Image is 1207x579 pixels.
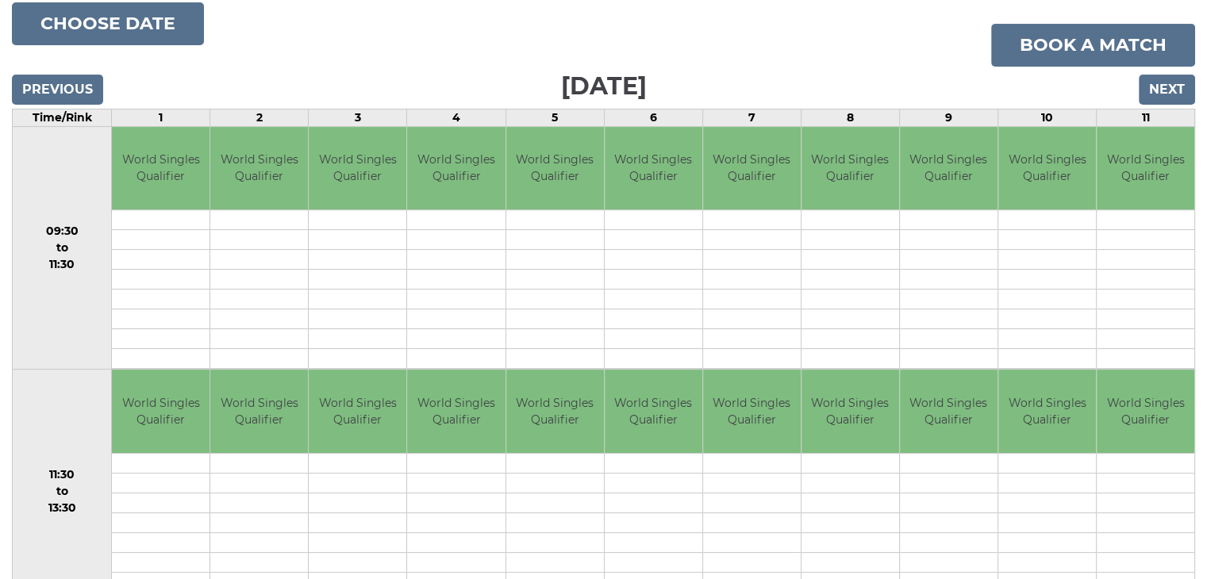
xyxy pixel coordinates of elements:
[309,109,407,126] td: 3
[1097,127,1194,210] td: World Singles Qualifier
[998,127,1096,210] td: World Singles Qualifier
[12,2,204,45] button: Choose date
[703,127,801,210] td: World Singles Qualifier
[1096,109,1194,126] td: 11
[505,109,604,126] td: 5
[605,370,702,453] td: World Singles Qualifier
[407,370,505,453] td: World Singles Qualifier
[991,24,1195,67] a: Book a match
[899,109,998,126] td: 9
[703,370,801,453] td: World Singles Qualifier
[998,370,1096,453] td: World Singles Qualifier
[309,127,406,210] td: World Singles Qualifier
[112,127,209,210] td: World Singles Qualifier
[112,370,209,453] td: World Singles Qualifier
[506,127,604,210] td: World Singles Qualifier
[210,127,308,210] td: World Singles Qualifier
[112,109,210,126] td: 1
[900,370,998,453] td: World Singles Qualifier
[407,109,505,126] td: 4
[998,109,1096,126] td: 10
[210,109,309,126] td: 2
[604,109,702,126] td: 6
[1139,75,1195,105] input: Next
[702,109,801,126] td: 7
[900,127,998,210] td: World Singles Qualifier
[1097,370,1194,453] td: World Singles Qualifier
[12,75,103,105] input: Previous
[407,127,505,210] td: World Singles Qualifier
[801,370,899,453] td: World Singles Qualifier
[309,370,406,453] td: World Singles Qualifier
[13,126,112,370] td: 09:30 to 11:30
[506,370,604,453] td: World Singles Qualifier
[605,127,702,210] td: World Singles Qualifier
[801,127,899,210] td: World Singles Qualifier
[801,109,899,126] td: 8
[13,109,112,126] td: Time/Rink
[210,370,308,453] td: World Singles Qualifier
